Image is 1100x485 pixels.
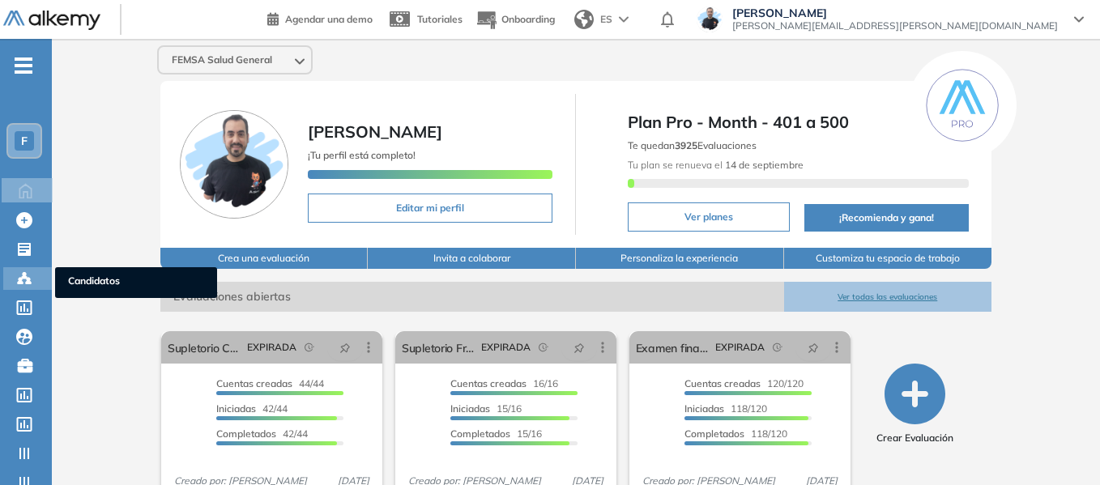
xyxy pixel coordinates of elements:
[402,331,475,364] a: Supletorio Franquicias escuela de auxiliares
[327,334,363,360] button: pushpin
[216,402,288,415] span: 42/44
[715,340,765,355] span: EXPIRADA
[628,110,969,134] span: Plan Pro - Month - 401 a 500
[784,282,992,312] button: Ver todas las evaluaciones
[450,377,527,389] span: Cuentas creadas
[216,428,308,440] span: 42/44
[684,402,724,415] span: Iniciadas
[684,377,761,389] span: Cuentas creadas
[481,340,531,355] span: EXPIRADA
[450,402,522,415] span: 15/16
[684,428,787,440] span: 118/120
[450,402,490,415] span: Iniciadas
[684,377,804,389] span: 120/120
[723,159,804,171] b: 14 de septiembre
[1019,407,1100,485] iframe: Chat Widget
[636,331,709,364] a: Examen final etapa 2 grupos 2025
[475,2,555,37] button: Onboarding
[561,334,597,360] button: pushpin
[876,431,953,445] span: Crear Evaluación
[628,202,790,232] button: Ver planes
[808,341,819,354] span: pushpin
[501,13,555,25] span: Onboarding
[732,19,1058,32] span: [PERSON_NAME][EMAIL_ADDRESS][PERSON_NAME][DOMAIN_NAME]
[628,139,757,151] span: Te quedan Evaluaciones
[21,134,28,147] span: F
[216,377,324,389] span: 44/44
[339,341,351,354] span: pushpin
[417,13,463,25] span: Tutoriales
[675,139,697,151] b: 3925
[247,340,296,355] span: EXPIRADA
[450,428,510,440] span: Completados
[773,342,782,352] span: field-time
[308,149,416,161] span: ¡Tu perfil está completo!
[600,12,612,27] span: ES
[180,110,288,219] img: Foto de perfil
[68,274,204,291] span: Candidatos
[308,121,442,142] span: [PERSON_NAME]
[216,428,276,440] span: Completados
[305,342,314,352] span: field-time
[876,364,953,445] button: Crear Evaluación
[573,341,585,354] span: pushpin
[15,64,32,67] i: -
[804,204,969,232] button: ¡Recomienda y gana!
[684,428,744,440] span: Completados
[795,334,831,360] button: pushpin
[172,53,272,66] span: FEMSA Salud General
[308,194,553,223] button: Editar mi perfil
[732,6,1058,19] span: [PERSON_NAME]
[160,248,369,269] button: Crea una evaluación
[216,402,256,415] span: Iniciadas
[450,428,542,440] span: 15/16
[285,13,373,25] span: Agendar una demo
[628,159,804,171] span: Tu plan se renueva el
[576,248,784,269] button: Personaliza la experiencia
[574,10,594,29] img: world
[539,342,548,352] span: field-time
[168,331,241,364] a: Supletorio Cert. Medicinas Franquicias 2025
[684,402,767,415] span: 118/120
[216,377,292,389] span: Cuentas creadas
[368,248,576,269] button: Invita a colaborar
[619,16,629,23] img: arrow
[450,377,558,389] span: 16/16
[267,8,373,28] a: Agendar una demo
[784,248,992,269] button: Customiza tu espacio de trabajo
[3,11,100,31] img: Logo
[160,282,784,312] span: Evaluaciones abiertas
[1019,407,1100,485] div: Widget de chat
